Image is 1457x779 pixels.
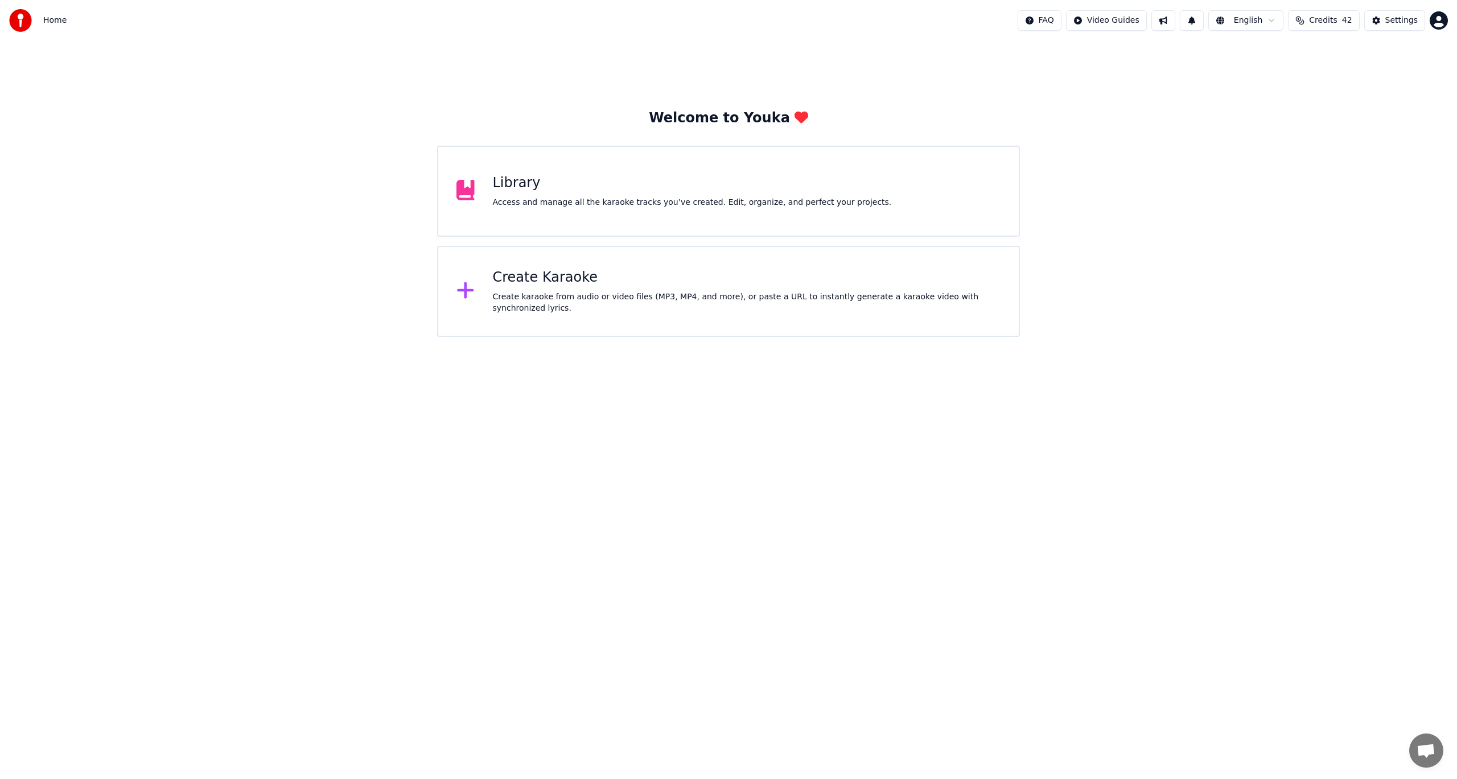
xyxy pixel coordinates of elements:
div: Settings [1385,15,1418,26]
span: Credits [1309,15,1337,26]
button: Credits42 [1288,10,1359,31]
button: FAQ [1018,10,1061,31]
div: 채팅 열기 [1409,733,1443,768]
div: Welcome to Youka [649,109,808,127]
span: Home [43,15,67,26]
div: Access and manage all the karaoke tracks you’ve created. Edit, organize, and perfect your projects. [493,197,892,208]
button: Settings [1364,10,1425,31]
img: youka [9,9,32,32]
span: 42 [1342,15,1352,26]
nav: breadcrumb [43,15,67,26]
div: Create karaoke from audio or video files (MP3, MP4, and more), or paste a URL to instantly genera... [493,291,1001,314]
div: Create Karaoke [493,269,1001,287]
button: Video Guides [1066,10,1147,31]
div: Library [493,174,892,192]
